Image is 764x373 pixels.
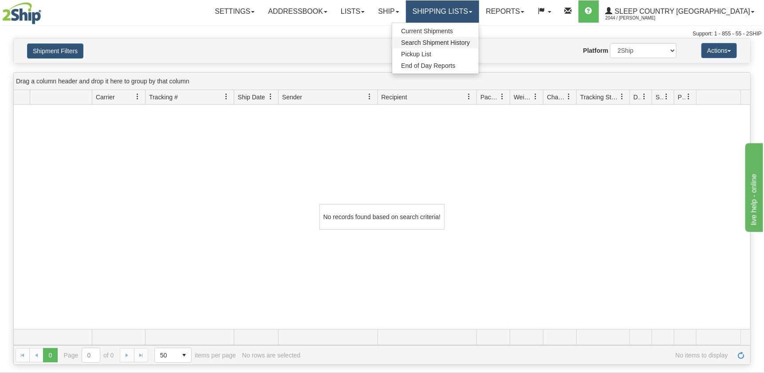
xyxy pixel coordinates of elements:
a: End of Day Reports [392,60,479,71]
span: Weight [514,93,532,102]
div: grid grouping header [14,73,750,90]
a: Reports [479,0,531,23]
span: Tracking Status [580,93,619,102]
span: 2044 / [PERSON_NAME] [606,14,672,23]
span: Sleep Country [GEOGRAPHIC_DATA] [613,8,750,15]
div: No rows are selected [242,352,301,359]
a: Shipment Issues filter column settings [659,89,674,104]
span: Ship Date [238,93,265,102]
span: Carrier [96,93,115,102]
a: Shipping lists [406,0,479,23]
button: Shipment Filters [27,43,83,59]
a: Sleep Country [GEOGRAPHIC_DATA] 2044 / [PERSON_NAME] [599,0,761,23]
span: End of Day Reports [401,62,455,69]
span: Pickup Status [678,93,685,102]
div: Support: 1 - 855 - 55 - 2SHIP [2,30,762,38]
a: Settings [208,0,261,23]
span: Tracking # [149,93,178,102]
div: live help - online [7,5,82,16]
a: Tracking Status filter column settings [614,89,630,104]
span: Current Shipments [401,27,453,35]
a: Packages filter column settings [495,89,510,104]
span: Delivery Status [634,93,641,102]
a: Pickup Status filter column settings [681,89,696,104]
span: Packages [480,93,499,102]
a: Weight filter column settings [528,89,543,104]
span: select [177,348,191,362]
a: Recipient filter column settings [461,89,477,104]
a: Ship Date filter column settings [263,89,278,104]
span: Sender [282,93,302,102]
span: Pickup List [401,51,431,58]
a: Pickup List [392,48,479,60]
span: Recipient [382,93,407,102]
iframe: chat widget [744,141,763,232]
a: Refresh [734,348,748,362]
a: Carrier filter column settings [130,89,145,104]
span: Shipment Issues [656,93,663,102]
a: Delivery Status filter column settings [637,89,652,104]
span: Page 0 [43,348,57,362]
span: Page sizes drop down [154,348,192,363]
label: Platform [583,46,608,55]
a: Addressbook [261,0,334,23]
a: Search Shipment History [392,37,479,48]
a: Ship [371,0,406,23]
a: Charge filter column settings [561,89,576,104]
span: No items to display [307,352,728,359]
a: Sender filter column settings [362,89,378,104]
span: 50 [160,351,172,360]
button: Actions [701,43,737,58]
div: No records found based on search criteria! [319,204,445,230]
span: Search Shipment History [401,39,470,46]
a: Lists [334,0,371,23]
span: Page of 0 [64,348,114,363]
a: Tracking # filter column settings [219,89,234,104]
a: Current Shipments [392,25,479,37]
span: Charge [547,93,566,102]
span: items per page [154,348,236,363]
img: logo2044.jpg [2,2,41,24]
